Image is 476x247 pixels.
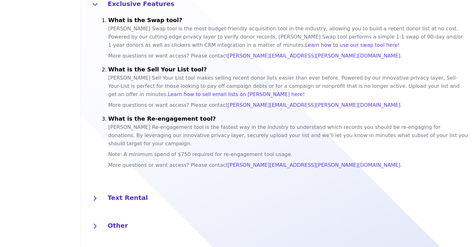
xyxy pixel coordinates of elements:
[108,25,468,49] p: [PERSON_NAME] Swap tool is the most budget-friendly acquisition tool in the industry, allowing yo...
[228,162,401,168] a: [PERSON_NAME][EMAIL_ADDRESS][PERSON_NAME][DOMAIN_NAME]
[108,220,468,230] h4: Other
[305,42,399,48] a: Learn how to use our swap tool here!
[108,64,468,74] h4: What is the Sell Your List tool?
[108,150,468,159] p: Note: A minimum spend of $750 required for re-engagement tool usage.
[108,161,468,169] p: More questions or want access? Please contact .
[108,74,468,99] p: [PERSON_NAME] Sell Your List tool makes selling recent donor lists easier than ever before. Power...
[108,101,468,109] p: More questions or want access? Please contact .
[108,52,468,60] p: More questions or want access? Please contact .
[89,192,468,205] button: Text Rental
[168,91,305,97] a: Learn how to sell email lists on [PERSON_NAME] here!
[228,53,401,59] a: [PERSON_NAME][EMAIL_ADDRESS][PERSON_NAME][DOMAIN_NAME]
[108,113,468,123] h4: What is the Re-engagement tool?
[108,15,468,25] h4: What is the Swap tool?
[108,192,468,202] h4: Text Rental
[89,220,468,232] button: Other
[108,123,468,148] p: [PERSON_NAME] Re-engagement tool is the fastest way in the industry to understand which records y...
[228,102,401,108] a: [PERSON_NAME][EMAIL_ADDRESS][PERSON_NAME][DOMAIN_NAME]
